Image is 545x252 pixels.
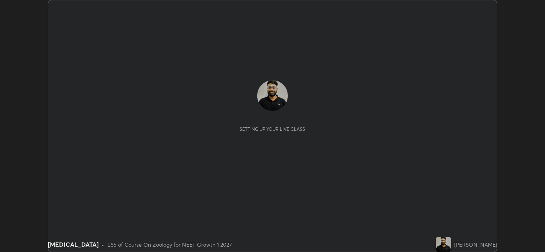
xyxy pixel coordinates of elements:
[257,80,288,111] img: 8066297a22de4facbdfa5d22567f1bcc.jpg
[107,241,232,249] div: L65 of Course On Zoology for NEET Growth 1 2027
[454,241,497,249] div: [PERSON_NAME]
[436,237,451,252] img: 8066297a22de4facbdfa5d22567f1bcc.jpg
[48,240,98,249] div: [MEDICAL_DATA]
[102,241,104,249] div: •
[240,126,305,132] div: Setting up your live class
